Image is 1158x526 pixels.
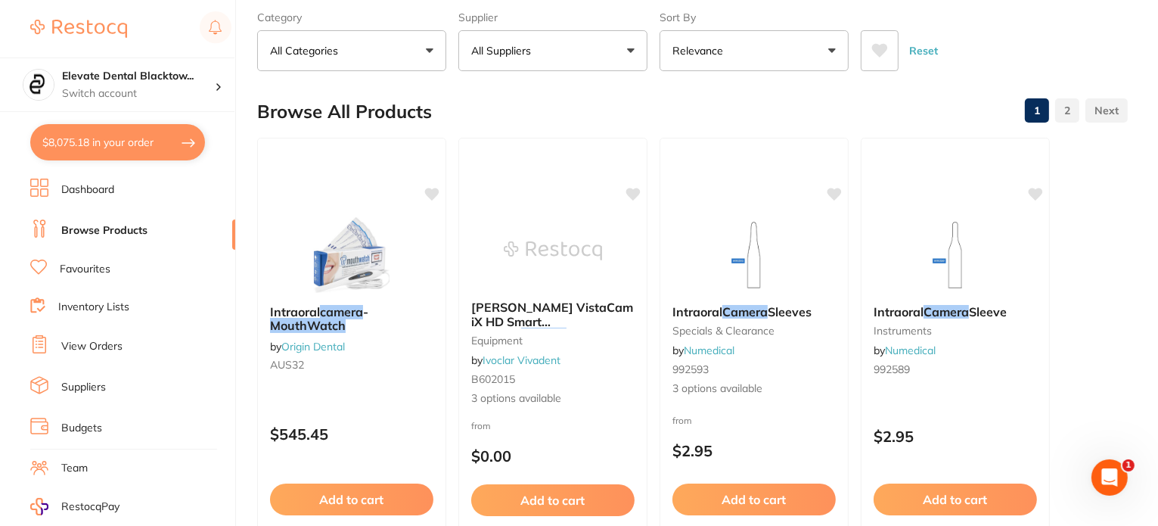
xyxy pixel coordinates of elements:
a: Ivoclar Vivadent [483,353,560,367]
button: Add to cart [874,484,1037,515]
em: Camera [722,304,768,319]
h4: Elevate Dental Blacktown [62,69,215,84]
span: Intraoral [874,304,924,319]
small: equipment [471,335,635,347]
img: Intraoral Camera Sleeve [906,217,1004,293]
button: Reset [905,30,942,71]
p: $2.95 [672,442,836,459]
span: AUS32 [270,358,304,372]
button: Add to cart [672,484,836,515]
a: Team [61,461,88,476]
img: Elevate Dental Blacktown [23,70,54,100]
em: Camera [924,304,969,319]
button: All Categories [257,30,446,71]
button: Relevance [660,30,849,71]
span: Sleeve [969,304,1007,319]
span: by [874,344,936,357]
a: 2 [1055,95,1079,126]
button: $8,075.18 in your order [30,124,205,160]
img: Restocq Logo [30,20,127,38]
p: Switch account [62,86,215,101]
img: Intraoral camera - MouthWatch [303,217,401,293]
small: specials & clearance [672,325,836,337]
button: Add to cart [471,484,635,516]
span: by [270,340,345,353]
span: Intraoral [672,304,722,319]
span: from [672,415,692,426]
a: RestocqPay [30,498,120,515]
span: B602015 [471,372,515,386]
img: Intraoral Camera Sleeves [705,217,803,293]
a: Suppliers [61,380,106,395]
label: Category [257,11,446,24]
p: $545.45 [270,425,433,443]
img: Dürr VistaCam iX HD Smart Intraoral Camera [504,213,602,288]
span: Sleeves [768,304,812,319]
span: 1 [1122,459,1135,472]
span: by [471,353,560,367]
span: Intraoral [270,304,320,319]
p: $2.95 [874,428,1037,445]
span: RestocqPay [61,500,120,515]
a: Dashboard [61,182,114,198]
span: 3 options available [672,381,836,397]
p: All Categories [270,43,344,58]
span: 992593 [672,363,709,376]
span: - [363,304,368,319]
img: RestocqPay [30,498,48,515]
em: Camera [521,328,567,343]
p: All Suppliers [471,43,537,58]
span: 992589 [874,363,910,376]
a: Restocq Logo [30,11,127,46]
b: Dürr VistaCam iX HD Smart Intraoral Camera [471,300,635,328]
p: Relevance [672,43,729,58]
b: Intraoral Camera Sleeve [874,305,1037,319]
label: Supplier [458,11,647,24]
label: Sort By [660,11,849,24]
span: from [471,420,491,431]
button: Add to cart [270,484,433,515]
a: Numedical [684,344,734,357]
h2: Browse All Products [257,101,432,123]
a: Inventory Lists [58,300,129,315]
a: Budgets [61,421,102,436]
em: camera [320,304,363,319]
a: Numedical [885,344,936,357]
a: Origin Dental [281,340,345,353]
b: Intraoral Camera Sleeves [672,305,836,319]
a: 1 [1025,95,1049,126]
a: Browse Products [61,223,147,238]
iframe: Intercom live chat [1091,459,1128,496]
small: instruments [874,325,1037,337]
span: by [672,344,734,357]
a: View Orders [61,339,123,354]
em: MouthWatch [270,318,346,333]
b: Intraoral camera - MouthWatch [270,305,433,333]
p: $0.00 [471,447,635,465]
span: 3 options available [471,391,635,406]
span: [PERSON_NAME] VistaCam iX HD Smart Intraoral [471,300,633,343]
button: All Suppliers [458,30,647,71]
a: Favourites [60,262,110,277]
